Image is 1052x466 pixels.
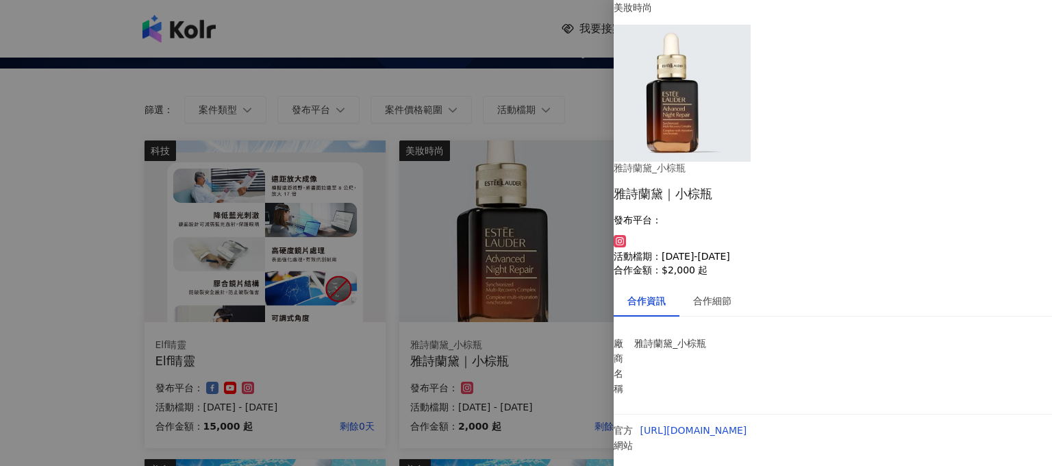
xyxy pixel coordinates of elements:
p: 發布平台： [614,214,730,225]
p: 廠商名稱 [614,336,627,396]
div: 合作細節 [693,293,731,308]
p: 雅詩蘭黛_小棕瓶 [634,336,731,351]
img: 雅詩蘭黛｜小棕瓶 [614,25,751,162]
p: 合作金額： $2,000 起 [614,265,730,275]
div: 雅詩蘭黛｜小棕瓶 [614,185,1052,202]
p: 活動檔期：[DATE]-[DATE] [614,251,730,262]
a: [URL][DOMAIN_NAME] [640,425,747,436]
div: 雅詩蘭黛_小棕瓶 [614,162,1052,175]
div: 合作資訊 [627,293,666,308]
p: 官方網站 [614,423,634,453]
